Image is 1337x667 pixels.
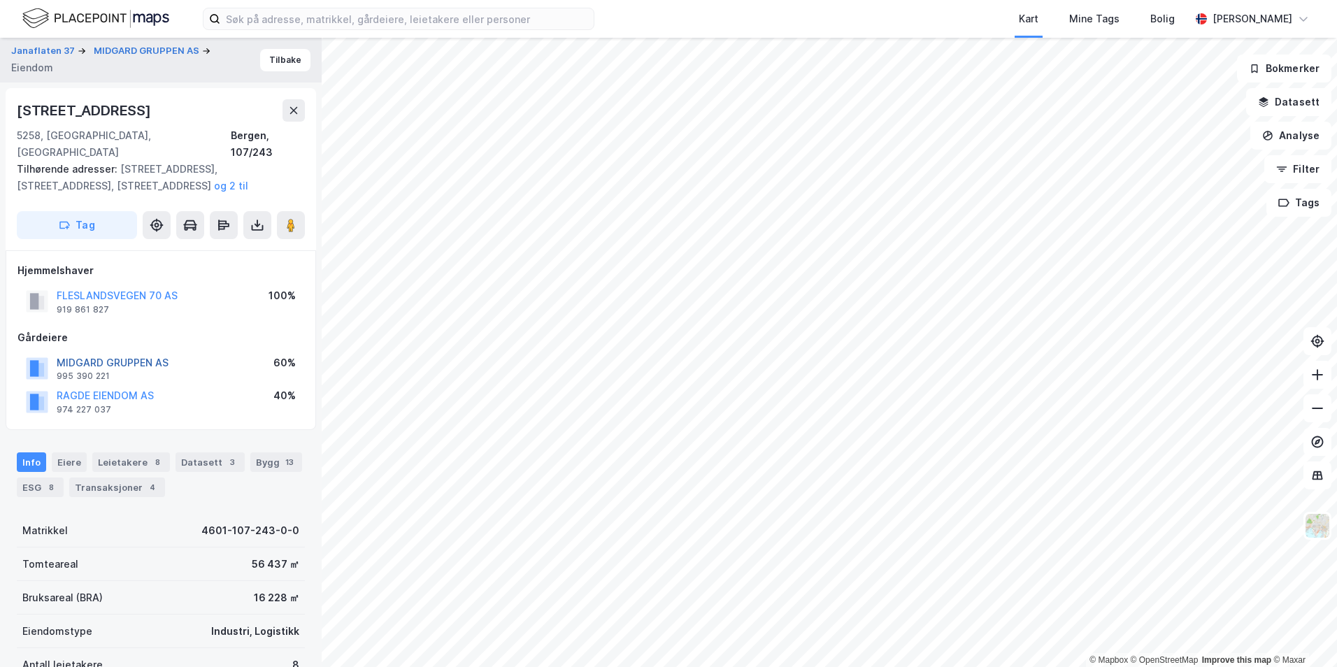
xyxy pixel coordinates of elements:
[1131,655,1199,665] a: OpenStreetMap
[92,452,170,472] div: Leietakere
[11,59,53,76] div: Eiendom
[44,480,58,494] div: 8
[273,354,296,371] div: 60%
[252,556,299,573] div: 56 437 ㎡
[1150,10,1175,27] div: Bolig
[57,404,111,415] div: 974 227 037
[17,127,231,161] div: 5258, [GEOGRAPHIC_DATA], [GEOGRAPHIC_DATA]
[52,452,87,472] div: Eiere
[283,455,296,469] div: 13
[22,556,78,573] div: Tomteareal
[17,478,64,497] div: ESG
[225,455,239,469] div: 3
[1202,655,1271,665] a: Improve this map
[1069,10,1120,27] div: Mine Tags
[22,6,169,31] img: logo.f888ab2527a4732fd821a326f86c7f29.svg
[22,623,92,640] div: Eiendomstype
[1264,155,1331,183] button: Filter
[176,452,245,472] div: Datasett
[17,163,120,175] span: Tilhørende adresser:
[94,44,202,58] button: MIDGARD GRUPPEN AS
[22,522,68,539] div: Matrikkel
[1213,10,1292,27] div: [PERSON_NAME]
[1266,189,1331,217] button: Tags
[273,387,296,404] div: 40%
[1019,10,1038,27] div: Kart
[260,49,310,71] button: Tilbake
[211,623,299,640] div: Industri, Logistikk
[1250,122,1331,150] button: Analyse
[69,478,165,497] div: Transaksjoner
[1267,600,1337,667] iframe: Chat Widget
[250,452,302,472] div: Bygg
[231,127,305,161] div: Bergen, 107/243
[201,522,299,539] div: 4601-107-243-0-0
[57,371,110,382] div: 995 390 221
[17,161,294,194] div: [STREET_ADDRESS], [STREET_ADDRESS], [STREET_ADDRESS]
[17,329,304,346] div: Gårdeiere
[57,304,109,315] div: 919 861 827
[17,99,154,122] div: [STREET_ADDRESS]
[1267,600,1337,667] div: Kontrollprogram for chat
[1304,512,1331,539] img: Z
[1246,88,1331,116] button: Datasett
[17,452,46,472] div: Info
[254,589,299,606] div: 16 228 ㎡
[22,589,103,606] div: Bruksareal (BRA)
[17,262,304,279] div: Hjemmelshaver
[1089,655,1128,665] a: Mapbox
[17,211,137,239] button: Tag
[1237,55,1331,83] button: Bokmerker
[150,455,164,469] div: 8
[11,44,78,58] button: Janaflaten 37
[220,8,594,29] input: Søk på adresse, matrikkel, gårdeiere, leietakere eller personer
[145,480,159,494] div: 4
[269,287,296,304] div: 100%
